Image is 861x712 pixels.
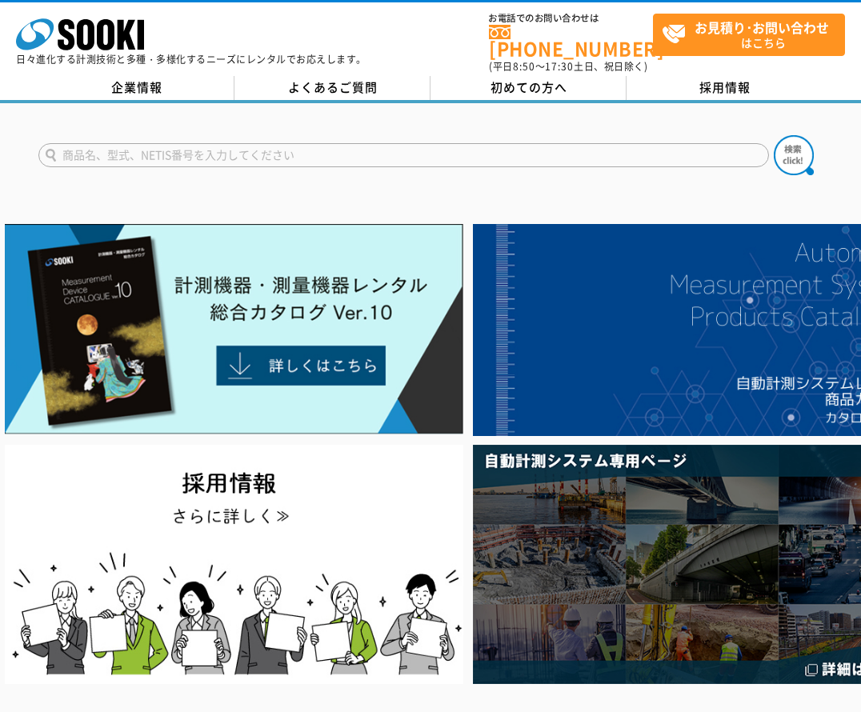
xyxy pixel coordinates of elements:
[653,14,845,56] a: お見積り･お問い合わせはこちら
[627,76,823,100] a: 採用情報
[545,59,574,74] span: 17:30
[5,445,463,683] img: SOOKI recruit
[491,78,567,96] span: 初めての方へ
[695,18,829,37] strong: お見積り･お問い合わせ
[38,143,769,167] input: 商品名、型式、NETIS番号を入力してください
[774,135,814,175] img: btn_search.png
[489,14,653,23] span: お電話でのお問い合わせは
[513,59,535,74] span: 8:50
[489,59,647,74] span: (平日 ～ 土日、祝日除く)
[38,76,234,100] a: 企業情報
[662,14,844,54] span: はこちら
[430,76,627,100] a: 初めての方へ
[16,54,366,64] p: 日々進化する計測技術と多種・多様化するニーズにレンタルでお応えします。
[234,76,430,100] a: よくあるご質問
[489,25,653,58] a: [PHONE_NUMBER]
[5,224,463,434] img: Catalog Ver10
